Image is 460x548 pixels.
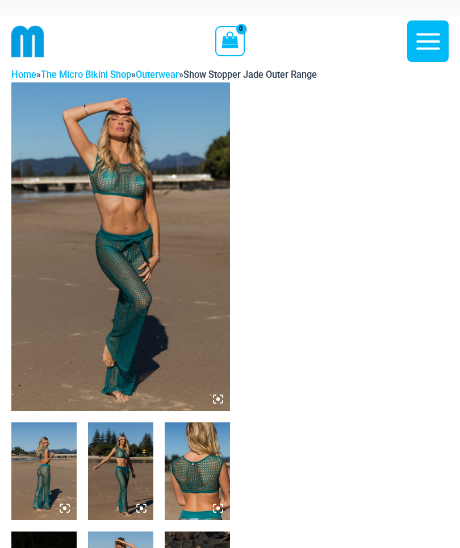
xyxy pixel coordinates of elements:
span: Show Stopper Jade Outer Range [183,69,317,80]
img: Show Stopper Jade 366 Top 5007 pants [11,82,230,411]
img: cropped mm emblem [11,25,44,58]
img: Show Stopper Jade 366 Top 5007 pants [88,422,153,520]
a: Home [11,69,36,80]
a: Outerwear [136,69,179,80]
span: » » » [11,69,317,80]
img: Show Stopper Jade 366 Top 5007 pants [165,422,230,520]
a: The Micro Bikini Shop [41,69,131,80]
a: View Shopping Cart, empty [215,26,244,56]
img: Show Stopper Jade 366 Top 5007 pants [11,422,77,520]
